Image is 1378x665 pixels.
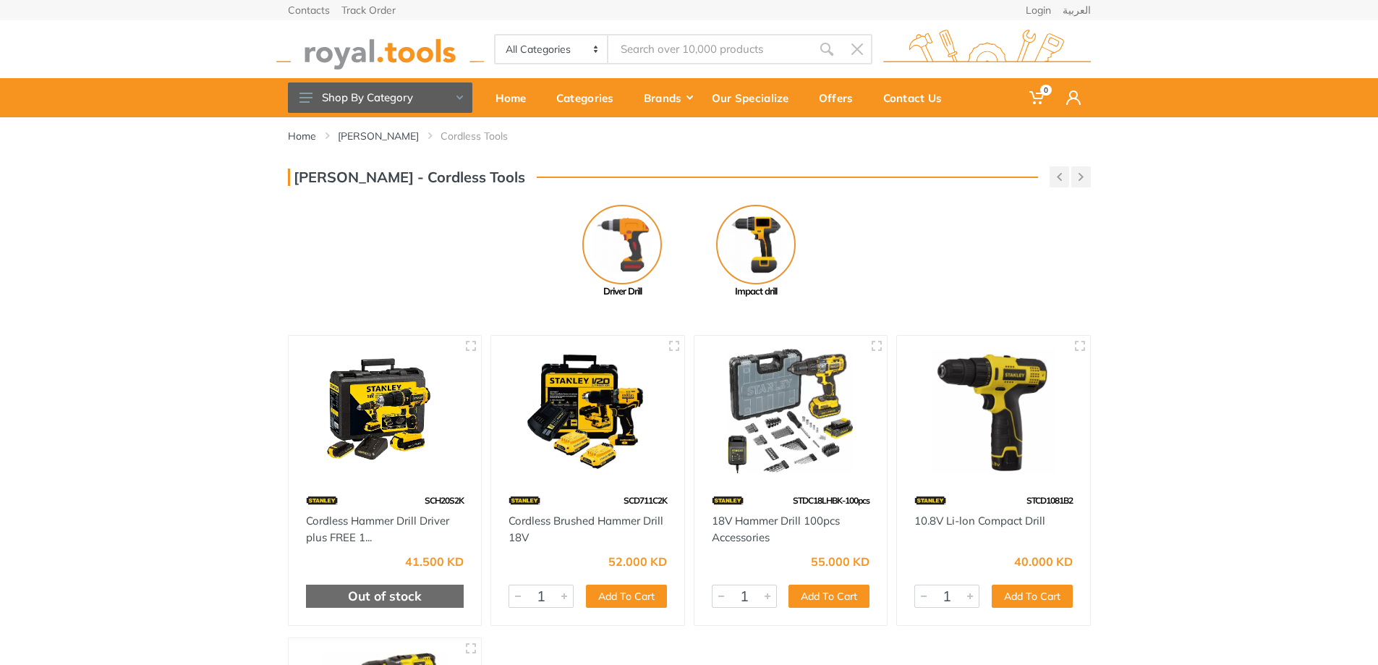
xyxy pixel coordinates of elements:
div: 41.500 KD [405,556,464,567]
div: Brands [634,82,702,113]
div: Driver Drill [556,284,689,299]
a: Cordless Tools [441,129,508,143]
a: 18V Hammer Drill 100pcs Accessories [712,514,840,544]
a: Cordless Hammer Drill Driver plus FREE 1... [306,514,449,544]
select: Category [496,35,609,63]
div: 55.000 KD [811,556,869,567]
div: Contact Us [873,82,962,113]
span: SCH20S2K [425,495,464,506]
div: Offers [809,82,873,113]
a: Track Order [341,5,396,15]
div: Our Specialize [702,82,809,113]
h3: [PERSON_NAME] - Cordless Tools [288,169,525,186]
button: Add To Cart [788,585,869,608]
a: Login [1026,5,1051,15]
div: Home [485,82,546,113]
a: Cordless Brushed Hammer Drill 18V [509,514,663,544]
div: Impact drill [689,284,823,299]
img: Royal - Driver Drill [582,205,662,284]
span: STCD1081B2 [1026,495,1073,506]
a: 10.8V Li-lon Compact Drill [914,514,1045,528]
a: [PERSON_NAME] [338,129,419,143]
img: Royal Tools - Cordless Brushed Hammer Drill 18V [504,349,671,474]
a: Home [485,78,546,117]
span: 0 [1040,85,1052,96]
a: Categories [546,78,634,117]
button: Shop By Category [288,82,472,113]
a: العربية [1063,5,1091,15]
div: 52.000 KD [608,556,667,567]
span: STDC18LHBK-100pcs [793,495,869,506]
a: Impact drill [689,205,823,299]
div: 40.000 KD [1014,556,1073,567]
a: Our Specialize [702,78,809,117]
img: royal.tools Logo [276,30,484,69]
img: royal.tools Logo [883,30,1091,69]
img: Royal Tools - 18V Hammer Drill 100pcs Accessories [707,349,875,474]
a: Driver Drill [556,205,689,299]
input: Site search [608,34,811,64]
a: Offers [809,78,873,117]
img: 15.webp [712,488,744,513]
img: 15.webp [509,488,540,513]
span: SCD711C2K [624,495,667,506]
div: Out of stock [306,585,464,608]
button: Add To Cart [586,585,667,608]
a: Contact Us [873,78,962,117]
img: 15.webp [306,488,338,513]
img: Royal - Impact drill [716,205,796,284]
img: Royal Tools - Cordless Hammer Drill Driver plus FREE 18V [302,349,469,474]
img: 15.webp [914,488,946,513]
img: Royal Tools - 10.8V Li-lon Compact Drill [910,349,1077,474]
a: Contacts [288,5,330,15]
div: Categories [546,82,634,113]
nav: breadcrumb [288,129,1091,143]
button: Add To Cart [992,585,1073,608]
a: 0 [1019,78,1056,117]
a: Home [288,129,316,143]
